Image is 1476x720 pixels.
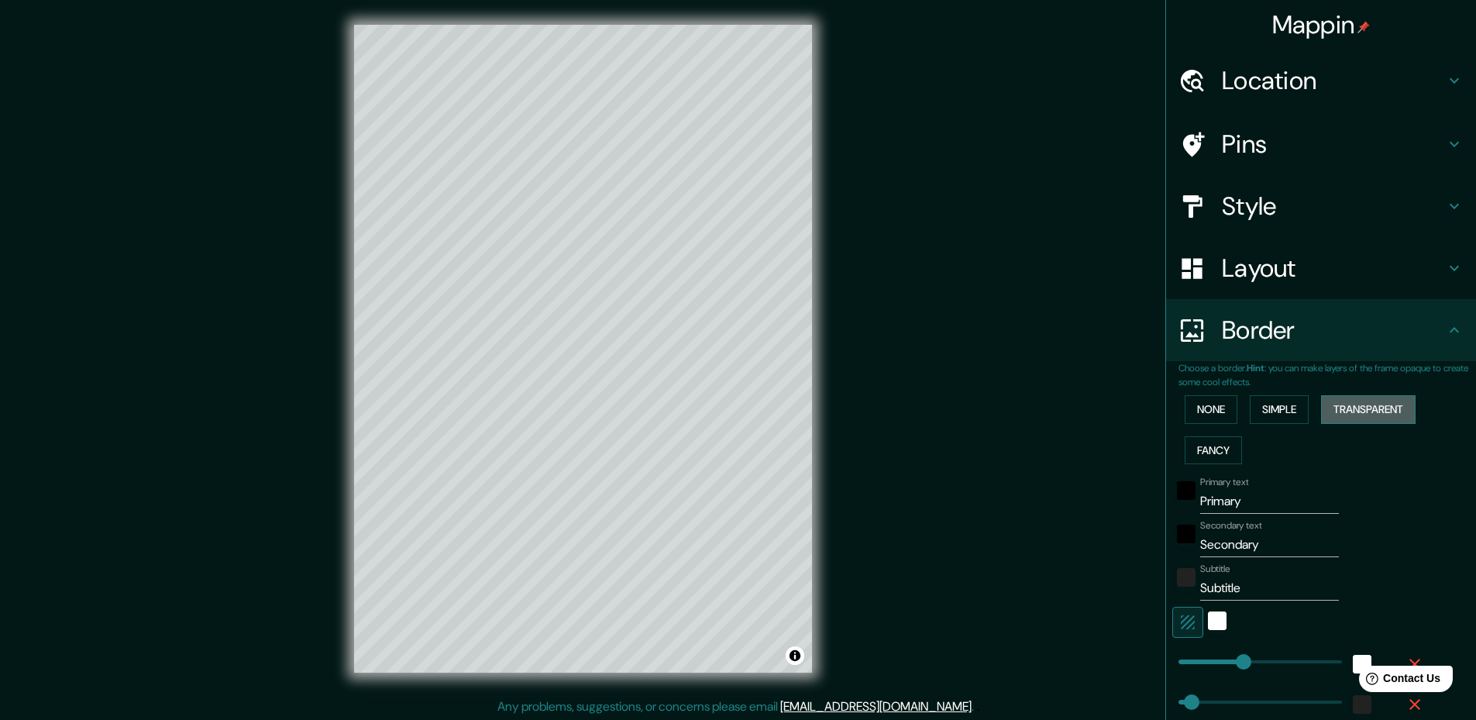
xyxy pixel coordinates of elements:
[1272,9,1371,40] h4: Mappin
[1166,50,1476,112] div: Location
[1353,655,1371,673] button: white
[1222,191,1445,222] h4: Style
[1357,21,1370,33] img: pin-icon.png
[1177,568,1196,587] button: color-222222
[1166,113,1476,175] div: Pins
[1321,395,1416,424] button: Transparent
[1222,315,1445,346] h4: Border
[1250,395,1309,424] button: Simple
[497,698,974,716] p: Any problems, suggestions, or concerns please email .
[974,698,976,716] div: .
[1166,175,1476,237] div: Style
[1185,436,1242,465] button: Fancy
[1200,563,1230,576] label: Subtitle
[1222,129,1445,160] h4: Pins
[1177,481,1196,500] button: black
[1166,299,1476,361] div: Border
[1247,362,1264,374] b: Hint
[1166,237,1476,299] div: Layout
[1222,253,1445,284] h4: Layout
[1353,695,1371,714] button: color-222222
[1208,611,1227,630] button: white
[780,698,972,715] a: [EMAIL_ADDRESS][DOMAIN_NAME]
[1200,519,1262,532] label: Secondary text
[1177,525,1196,543] button: black
[1222,65,1445,96] h4: Location
[1200,476,1248,489] label: Primary text
[786,646,804,665] button: Toggle attribution
[1185,395,1237,424] button: None
[1178,361,1476,389] p: Choose a border. : you can make layers of the frame opaque to create some cool effects.
[1338,660,1459,703] iframe: Help widget launcher
[976,698,979,716] div: .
